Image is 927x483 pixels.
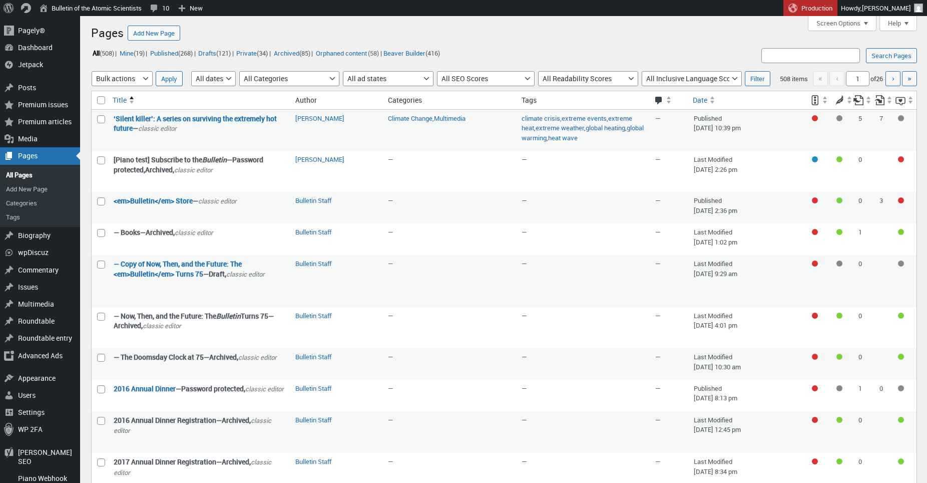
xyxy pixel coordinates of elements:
li: | [149,47,195,60]
strong: — [114,384,285,394]
td: , [383,110,517,151]
div: Needs improvement [898,197,904,203]
td: 0 [853,411,874,453]
a: Bulletin Staff [295,311,331,320]
span: — [388,311,393,320]
li: | [91,47,117,60]
a: Title [109,91,290,109]
td: Last Modified [DATE] 2:26 pm [689,151,804,192]
strong: 2016 Annual Dinner Registration — [114,415,285,436]
span: Archived, [146,227,175,237]
span: › [892,73,894,84]
a: Bulletin Staff [295,196,331,205]
span: (34) [257,49,268,58]
em: Bulletin [202,155,227,164]
ul: | [91,47,441,60]
span: — [655,384,661,393]
span: — [388,155,393,164]
td: 0 [853,151,874,192]
div: Good [836,313,842,319]
span: — [522,227,527,236]
span: Comments [654,96,664,106]
div: Focus keyphrase not set [812,385,818,391]
span: classic editor [138,124,177,133]
a: Bulletin Staff [295,352,331,361]
span: — [655,352,661,361]
span: classic editor [175,228,213,237]
a: Comments Sort ascending. [650,91,689,109]
span: Archived, [209,352,238,362]
span: — [388,384,393,393]
span: ‹ [829,71,844,86]
a: Received internal links [874,91,893,109]
span: Archived, [145,165,174,174]
div: Focus keyphrase not set [812,115,818,121]
span: — [655,196,661,205]
td: Published [DATE] 10:39 pm [689,110,804,151]
span: classic editor [245,384,284,393]
div: Not available [836,115,842,121]
input: Apply [156,71,183,86]
td: 0 [853,255,874,307]
strong: — [114,259,285,279]
span: — [655,311,661,320]
div: Focus keyphrase not set [812,261,818,267]
span: — [388,196,393,205]
span: — [655,415,661,424]
a: Mine(19) [118,47,146,59]
div: Good [898,417,904,423]
strong: [Piano test] Subscribe to the — [114,155,285,175]
span: — [522,196,527,205]
a: Bulletin Staff [295,457,331,466]
a: All(508) [91,47,115,59]
a: “Copy of Now, Then, and the Future: The <em>Bulletin</em> Turns 75” (Edit) [114,259,242,279]
td: 0 [853,348,874,380]
span: — [388,415,393,424]
span: — [522,352,527,361]
span: classic editor [238,353,277,362]
span: — [522,259,527,268]
a: “‘Silent killer’: A series on surviving the extremely hot future” (Edit) [114,114,277,133]
td: 0 [874,380,895,411]
span: Password protected, [181,384,245,393]
a: Next page [885,71,900,86]
strong: — The Doomsday Clock at 75 — [114,352,285,363]
div: Needs improvement [898,156,904,162]
div: Good [836,156,842,162]
span: Draft, [209,269,226,279]
a: Bulletin Staff [295,259,331,268]
a: extreme heat [522,114,632,133]
a: [PERSON_NAME] [295,114,344,123]
span: Archived, [114,321,143,330]
td: Last Modified [DATE] 12:45 pm [689,411,804,453]
a: Archived(85) [272,47,311,59]
a: Beaver Builder(416) [382,47,441,59]
a: Published(268) [149,47,194,59]
a: “<em>Bulletin</em> Store” (Edit) [114,196,193,205]
span: Date [693,95,707,105]
div: Not available [898,385,904,391]
td: 0 [853,307,874,348]
span: 508 items [780,74,808,83]
div: Good [836,417,842,423]
li: | [235,47,271,60]
span: classic editor [114,457,271,477]
h1: Pages [91,21,124,43]
td: Published [DATE] 2:36 pm [689,192,804,223]
span: — [522,457,527,466]
td: Last Modified [DATE] 1:02 pm [689,223,804,255]
th: Tags [517,91,650,110]
a: SEO score [804,91,828,109]
span: — [522,311,527,320]
span: — [388,352,393,361]
span: — [388,259,393,268]
a: Last page [902,71,917,86]
span: (19) [134,49,145,58]
a: heat wave [548,133,578,142]
a: Readability score [829,91,853,109]
a: Outgoing internal links [853,91,872,109]
div: Good [836,229,842,235]
td: , , , , , , [517,110,650,151]
a: global heating [586,123,625,132]
strong: 2017 Annual Dinner Registration — [114,457,285,477]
